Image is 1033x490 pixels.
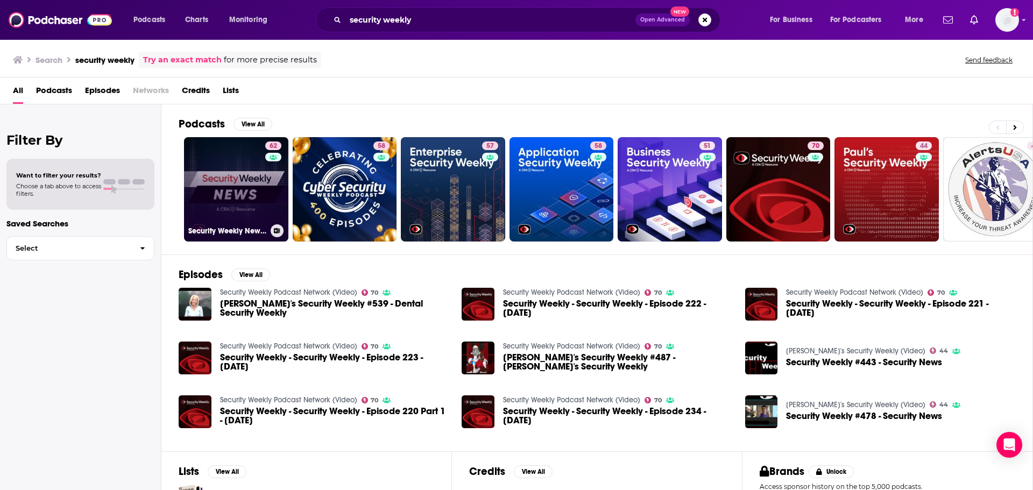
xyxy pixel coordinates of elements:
[762,11,826,29] button: open menu
[7,245,131,252] span: Select
[126,11,179,29] button: open menu
[373,141,390,150] a: 58
[270,141,277,152] span: 62
[6,236,154,260] button: Select
[265,141,281,150] a: 62
[371,290,378,295] span: 70
[362,343,379,350] a: 70
[823,11,897,29] button: open menu
[9,10,112,30] img: Podchaser - Follow, Share and Rate Podcasts
[939,11,957,29] a: Show notifications dropdown
[595,141,602,152] span: 58
[179,117,225,131] h2: Podcasts
[503,288,640,297] a: Security Weekly Podcast Network (Video)
[503,407,732,425] span: Security Weekly - Security Weekly - Episode 234 - [DATE]
[179,268,270,281] a: EpisodesView All
[179,465,246,478] a: ListsView All
[503,353,732,371] span: [PERSON_NAME]'s Security Weekly #487 - [PERSON_NAME]'s Security Weekly
[654,398,662,403] span: 70
[966,11,982,29] a: Show notifications dropdown
[462,288,494,321] img: Security Weekly - Security Weekly - Episode 222 - December 2, 2010
[937,290,945,295] span: 70
[995,8,1019,32] img: User Profile
[326,8,731,32] div: Search podcasts, credits, & more...
[345,11,635,29] input: Search podcasts, credits, & more...
[220,407,449,425] a: Security Weekly - Security Weekly - Episode 220 Part 1 - November 18, 2010
[786,299,1015,317] span: Security Weekly - Security Weekly - Episode 221 - [DATE]
[635,13,690,26] button: Open AdvancedNew
[905,12,923,27] span: More
[939,402,948,407] span: 44
[786,411,942,421] a: Security Weekly #478 - Security News
[362,289,379,296] a: 70
[590,141,606,150] a: 58
[184,137,288,242] a: 62Security Weekly News (Video)
[514,465,553,478] button: View All
[234,118,272,131] button: View All
[179,395,211,428] a: Security Weekly - Security Weekly - Episode 220 Part 1 - November 18, 2010
[486,141,494,152] span: 57
[362,397,379,403] a: 70
[462,395,494,428] img: Security Weekly - Security Weekly - Episode 234 - March 10th 2011
[220,299,449,317] a: Paul's Security Weekly #539 - Dental Security Weekly
[928,289,945,296] a: 70
[231,268,270,281] button: View All
[85,82,120,104] a: Episodes
[36,55,62,65] h3: Search
[920,141,928,152] span: 44
[808,141,824,150] a: 70
[224,54,317,66] span: for more precise results
[179,117,272,131] a: PodcastsView All
[786,358,942,367] span: Security Weekly #443 - Security News
[16,172,101,179] span: Want to filter your results?
[503,395,640,404] a: Security Weekly Podcast Network (Video)
[462,342,494,374] a: Paul's Security Weekly #487 - Jack's Security Weekly
[640,17,685,23] span: Open Advanced
[13,82,23,104] a: All
[371,344,378,349] span: 70
[6,132,154,148] h2: Filter By
[208,465,246,478] button: View All
[36,82,72,104] span: Podcasts
[726,137,831,242] a: 70
[220,353,449,371] a: Security Weekly - Security Weekly - Episode 223 - December 9, 2010
[6,218,154,229] p: Saved Searches
[916,141,932,150] a: 44
[745,395,778,428] img: Security Weekly #478 - Security News
[745,288,778,321] img: Security Weekly - Security Weekly - Episode 221 - November 23, 2010
[654,290,662,295] span: 70
[133,82,169,104] span: Networks
[220,407,449,425] span: Security Weekly - Security Weekly - Episode 220 Part 1 - [DATE]
[469,465,553,478] a: CreditsView All
[760,465,804,478] h2: Brands
[962,55,1016,65] button: Send feedback
[786,400,925,409] a: Paul's Security Weekly (Video)
[699,141,715,150] a: 51
[834,137,939,242] a: 44
[378,141,385,152] span: 58
[143,54,222,66] a: Try an exact match
[220,395,357,404] a: Security Weekly Podcast Network (Video)
[220,353,449,371] span: Security Weekly - Security Weekly - Episode 223 - [DATE]
[995,8,1019,32] span: Logged in as RobinBectel
[897,11,937,29] button: open menu
[179,465,199,478] h2: Lists
[503,353,732,371] a: Paul's Security Weekly #487 - Jack's Security Weekly
[223,82,239,104] span: Lists
[179,288,211,321] img: Paul's Security Weekly #539 - Dental Security Weekly
[786,288,923,297] a: Security Weekly Podcast Network (Video)
[469,465,505,478] h2: Credits
[812,141,819,152] span: 70
[618,137,722,242] a: 51
[503,342,640,351] a: Security Weekly Podcast Network (Video)
[229,12,267,27] span: Monitoring
[16,182,101,197] span: Choose a tab above to access filters.
[670,6,690,17] span: New
[133,12,165,27] span: Podcasts
[1010,8,1019,17] svg: Add a profile image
